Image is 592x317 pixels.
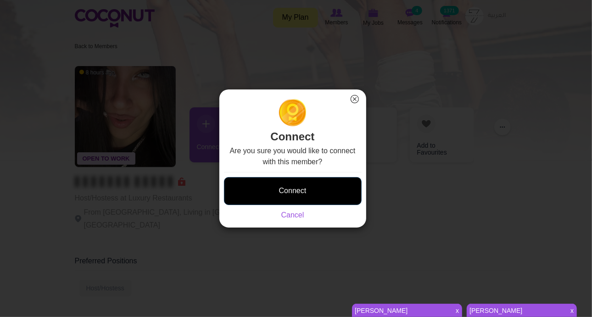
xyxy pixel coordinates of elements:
a: [PERSON_NAME] [352,304,450,317]
button: Connect [224,177,362,205]
a: [PERSON_NAME] [467,304,565,317]
a: Cancel [281,211,304,219]
h2: Connect [224,99,362,145]
div: Are you sure you would like to connect with this member? [224,145,362,221]
button: Close [349,93,361,105]
span: x [452,304,462,317]
span: x [567,304,577,317]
